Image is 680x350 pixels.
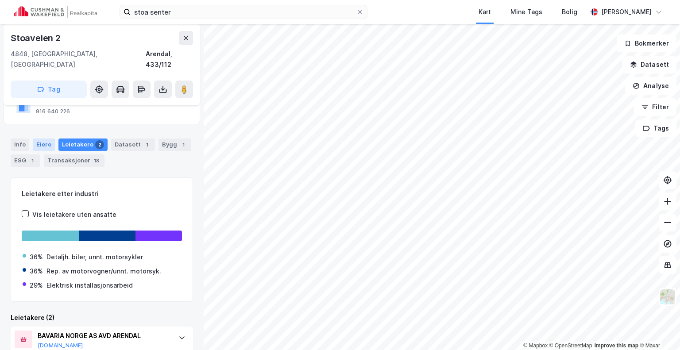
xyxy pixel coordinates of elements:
[617,35,676,52] button: Bokmerker
[11,49,146,70] div: 4848, [GEOGRAPHIC_DATA], [GEOGRAPHIC_DATA]
[549,342,592,349] a: OpenStreetMap
[625,77,676,95] button: Analyse
[143,140,151,149] div: 1
[11,81,87,98] button: Tag
[36,108,70,115] div: 916 640 226
[33,138,55,151] div: Eiere
[634,98,676,116] button: Filter
[30,266,43,277] div: 36%
[158,138,191,151] div: Bygg
[38,331,170,341] div: BAVARIA NORGE AS AVD ARENDAL
[11,312,193,323] div: Leietakere (2)
[479,7,491,17] div: Kart
[22,188,182,199] div: Leietakere etter industri
[636,308,680,350] div: Kontrollprogram for chat
[659,288,676,305] img: Z
[46,266,161,277] div: Rep. av motorvogner/unnt. motorsyk.
[510,7,542,17] div: Mine Tags
[146,49,193,70] div: Arendal, 433/112
[562,7,577,17] div: Bolig
[32,209,116,220] div: Vis leietakere uten ansatte
[635,119,676,137] button: Tags
[58,138,108,151] div: Leietakere
[111,138,155,151] div: Datasett
[44,154,104,167] div: Transaksjoner
[14,6,98,18] img: cushman-wakefield-realkapital-logo.202ea83816669bd177139c58696a8fa1.svg
[30,280,43,291] div: 29%
[622,56,676,73] button: Datasett
[95,140,104,149] div: 2
[28,156,37,165] div: 1
[636,308,680,350] iframe: Chat Widget
[11,31,62,45] div: Stoaveien 2
[11,138,29,151] div: Info
[523,342,548,349] a: Mapbox
[601,7,652,17] div: [PERSON_NAME]
[46,252,143,262] div: Detaljh. biler, unnt. motorsykler
[30,252,43,262] div: 36%
[595,342,638,349] a: Improve this map
[38,342,83,349] button: [DOMAIN_NAME]
[46,280,133,291] div: Elektrisk installasjonsarbeid
[179,140,188,149] div: 1
[11,154,40,167] div: ESG
[92,156,101,165] div: 18
[131,5,356,19] input: Søk på adresse, matrikkel, gårdeiere, leietakere eller personer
